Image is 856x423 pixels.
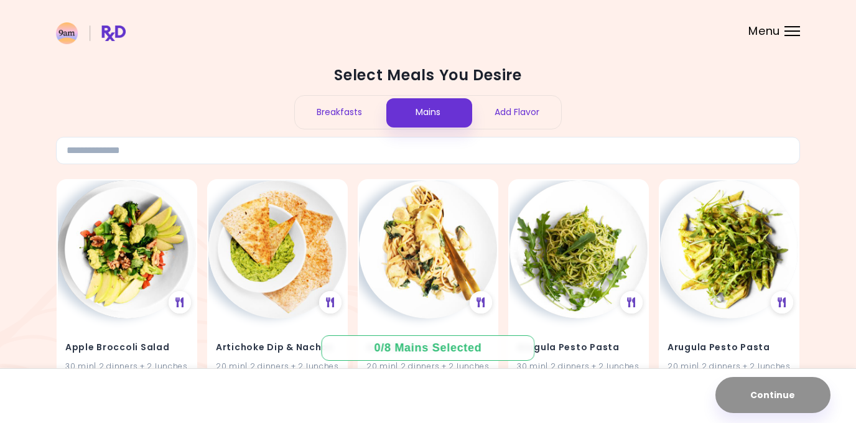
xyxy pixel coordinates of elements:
div: Mains [384,96,473,129]
div: See Meal Plan [771,291,793,314]
span: Menu [748,26,780,37]
div: See Meal Plan [620,291,643,314]
h2: Select Meals You Desire [56,65,800,85]
div: 30 min | 2 dinners + 2 lunches [65,360,188,371]
h4: Arugula Pesto Pasta [517,338,640,358]
div: See Meal Plan [470,291,492,314]
div: 30 min | 2 dinners + 2 lunches [517,360,640,371]
div: Add Flavor [472,96,561,129]
div: 20 min | 2 dinners + 2 lunches [216,360,339,371]
div: See Meal Plan [169,291,191,314]
img: RxDiet [56,22,126,44]
h4: Artichoke Dip & Nachos [216,338,339,358]
h4: Apple Broccoli Salad [65,338,188,358]
div: 20 min | 2 dinners + 2 lunches [668,360,791,371]
div: 0 / 8 Mains Selected [365,340,491,356]
div: Breakfasts [295,96,384,129]
div: See Meal Plan [319,291,342,314]
div: 20 min | 2 dinners + 2 lunches [366,360,490,371]
button: Continue [715,377,830,413]
h4: Arugula Pesto Pasta [668,338,791,358]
